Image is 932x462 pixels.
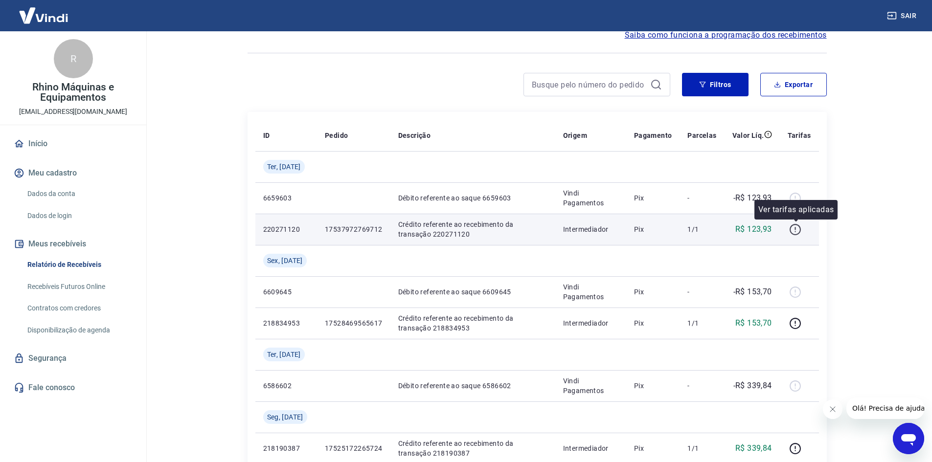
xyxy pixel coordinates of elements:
[563,376,618,396] p: Vindi Pagamentos
[398,439,547,458] p: Crédito referente ao recebimento da transação 218190387
[325,224,383,234] p: 17537972769712
[788,131,811,140] p: Tarifas
[634,287,672,297] p: Pix
[687,318,716,328] p: 1/1
[19,107,127,117] p: [EMAIL_ADDRESS][DOMAIN_NAME]
[23,255,135,275] a: Relatório de Recebíveis
[23,184,135,204] a: Dados da conta
[12,162,135,184] button: Meu cadastro
[263,131,270,140] p: ID
[23,298,135,318] a: Contratos com credores
[267,256,303,265] span: Sex, [DATE]
[563,318,618,328] p: Intermediador
[263,224,309,234] p: 220271120
[263,381,309,391] p: 6586602
[263,318,309,328] p: 218834953
[263,193,309,203] p: 6659603
[687,131,716,140] p: Parcelas
[563,188,618,208] p: Vindi Pagamentos
[398,193,547,203] p: Débito referente ao saque 6659603
[563,131,587,140] p: Origem
[733,192,772,204] p: -R$ 123,93
[682,73,749,96] button: Filtros
[687,287,716,297] p: -
[325,131,348,140] p: Pedido
[735,223,772,235] p: R$ 123,93
[398,287,547,297] p: Débito referente ao saque 6609645
[893,423,924,454] iframe: Botão para abrir a janela de mensagens
[12,348,135,369] a: Segurança
[398,381,547,391] p: Débito referente ao saque 6586602
[758,204,834,216] p: Ver tarifas aplicadas
[733,286,772,298] p: -R$ 153,70
[8,82,138,103] p: Rhino Máquinas e Equipamentos
[687,193,716,203] p: -
[735,442,772,454] p: R$ 339,84
[267,162,301,172] span: Ter, [DATE]
[563,282,618,302] p: Vindi Pagamentos
[325,443,383,453] p: 17525172265724
[634,193,672,203] p: Pix
[263,443,309,453] p: 218190387
[733,380,772,392] p: -R$ 339,84
[634,443,672,453] p: Pix
[760,73,827,96] button: Exportar
[23,320,135,340] a: Disponibilização de agenda
[267,350,301,359] span: Ter, [DATE]
[563,443,618,453] p: Intermediador
[532,77,646,92] input: Busque pelo número do pedido
[687,224,716,234] p: 1/1
[23,206,135,226] a: Dados de login
[823,399,842,419] iframe: Fechar mensagem
[687,381,716,391] p: -
[325,318,383,328] p: 17528469565617
[267,412,303,422] span: Seg, [DATE]
[846,397,924,419] iframe: Mensagem da empresa
[12,0,75,30] img: Vindi
[54,39,93,78] div: R
[634,381,672,391] p: Pix
[398,220,547,239] p: Crédito referente ao recebimento da transação 220271120
[398,313,547,333] p: Crédito referente ao recebimento da transação 218834953
[732,131,764,140] p: Valor Líq.
[634,318,672,328] p: Pix
[634,224,672,234] p: Pix
[398,131,431,140] p: Descrição
[12,377,135,398] a: Fale conosco
[687,443,716,453] p: 1/1
[735,317,772,329] p: R$ 153,70
[12,133,135,154] a: Início
[634,131,672,140] p: Pagamento
[625,29,827,41] a: Saiba como funciona a programação dos recebimentos
[563,224,618,234] p: Intermediador
[6,7,82,15] span: Olá! Precisa de ajuda?
[12,233,135,255] button: Meus recebíveis
[263,287,309,297] p: 6609645
[885,7,920,25] button: Sair
[23,277,135,297] a: Recebíveis Futuros Online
